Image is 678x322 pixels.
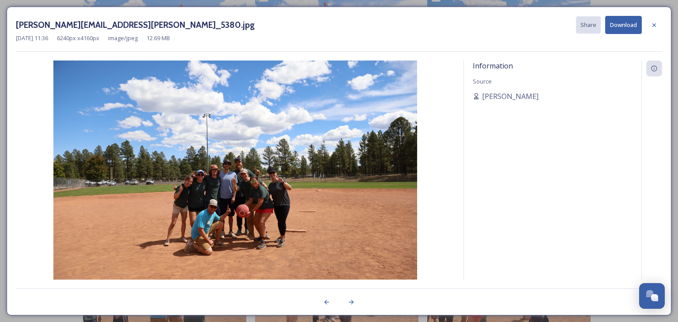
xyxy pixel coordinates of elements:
span: Information [473,61,513,71]
button: Share [576,16,601,34]
span: image/jpeg [108,34,138,42]
button: Open Chat [639,283,665,309]
span: [PERSON_NAME] [482,91,539,102]
h3: [PERSON_NAME][EMAIL_ADDRESS][PERSON_NAME]_5380.jpg [16,19,255,31]
button: Download [605,16,642,34]
span: Source [473,77,492,85]
span: 6240 px x 4160 px [57,34,99,42]
span: [DATE] 11:36 [16,34,48,42]
img: Sarah.holditch%40flagstaffaz.gov-IMG_5380.jpg [16,61,455,303]
span: 12.69 MB [147,34,170,42]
